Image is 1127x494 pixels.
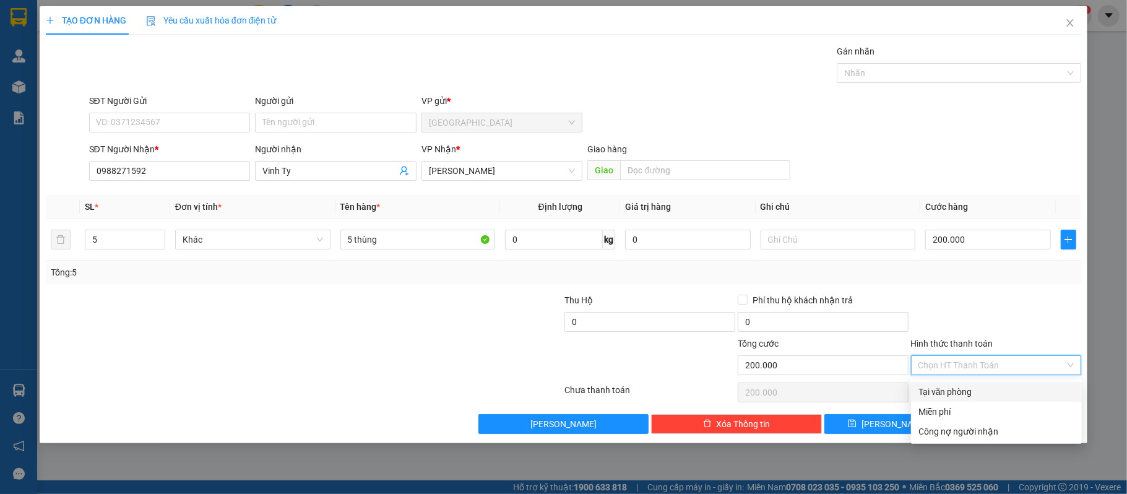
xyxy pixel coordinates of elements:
span: Khác [183,230,323,249]
button: [PERSON_NAME] [478,414,649,434]
div: Công nợ người nhận [918,425,1074,438]
div: Miễn phí [918,405,1074,418]
div: Cước gửi hàng sẽ được ghi vào công nợ của người nhận [911,422,1082,441]
label: Hình thức thanh toán [911,339,993,349]
input: 0 [625,230,750,249]
span: Cước hàng [925,202,968,212]
span: kg [603,230,615,249]
button: deleteXóa Thông tin [651,414,822,434]
div: Chưa thanh toán [563,383,736,405]
span: user-add [399,166,409,176]
span: delete [703,419,712,429]
span: Thu Hộ [564,295,593,305]
span: VP Nhận [421,144,456,154]
span: Lâm Hà [429,162,576,180]
div: SĐT Người Nhận [89,142,251,156]
div: SĐT Người Gửi [89,94,251,108]
span: [PERSON_NAME] [861,417,928,431]
div: Tổng: 5 [51,266,436,279]
input: Ghi Chú [761,230,916,249]
button: plus [1061,230,1077,249]
span: Đơn vị tính [175,202,222,212]
input: Dọc đường [620,160,790,180]
th: Ghi chú [756,195,921,219]
span: Giao hàng [587,144,627,154]
span: Giá trị hàng [625,202,671,212]
span: Phí thu hộ khách nhận trả [748,293,858,307]
span: Xóa Thông tin [717,417,771,431]
span: SL [85,202,95,212]
label: Gán nhãn [837,46,874,56]
span: TẠO ĐƠN HÀNG [46,15,126,25]
span: plus [46,16,54,25]
span: Định lượng [538,202,582,212]
span: Tên hàng [340,202,381,212]
img: icon [146,16,156,26]
button: delete [51,230,71,249]
button: save[PERSON_NAME] [824,414,952,434]
div: Tại văn phòng [918,385,1074,399]
li: VP [GEOGRAPHIC_DATA] [6,87,85,128]
div: Người nhận [255,142,417,156]
div: VP gửi [421,94,583,108]
span: close [1065,18,1075,28]
span: plus [1061,235,1076,245]
span: Yêu cầu xuất hóa đơn điện tử [146,15,277,25]
span: save [848,419,857,429]
span: [PERSON_NAME] [530,417,597,431]
span: Tổng cước [738,339,779,349]
div: Người gửi [255,94,417,108]
li: VP Phi Liêng [85,87,165,101]
input: VD: Bàn, Ghế [340,230,496,249]
li: [PERSON_NAME] ([GEOGRAPHIC_DATA]) [6,6,179,73]
span: Sài Gòn [429,113,576,132]
button: Close [1053,6,1087,41]
span: Giao [587,160,620,180]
